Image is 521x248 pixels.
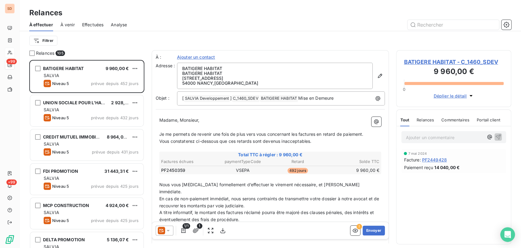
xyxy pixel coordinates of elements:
span: Analyse [111,22,127,28]
th: Retard [271,158,325,165]
span: Portail client [477,117,500,122]
span: SALVIA [44,210,59,215]
span: ] [230,95,232,101]
p: BATIGERE HABITAT [182,71,368,76]
span: prévue depuis 425 jours [91,184,139,189]
p: [STREET_ADDRESS] [182,76,368,81]
span: SALVIA Developpement [184,95,230,102]
span: 105 [56,50,65,56]
span: [ [182,95,184,101]
span: prévue depuis 452 jours [91,81,139,86]
span: Niveau 5 [52,150,69,154]
span: Vous constaterez ci-dessous que ces retards sont devenus inacceptables. [159,139,312,144]
div: Open Intercom Messenger [500,227,515,242]
span: +99 [6,59,17,64]
span: A titre informatif, le montant des factures réclamé pourra être majoré des clauses pénales, des i... [159,210,375,222]
span: SALVIA [44,107,59,112]
span: Niveau 5 [52,81,69,86]
h3: Relances [29,7,62,18]
img: Logo LeanPay [5,235,15,244]
span: 5 136,07 € [107,237,129,242]
span: 0 [403,87,405,92]
span: DELTA PROMOTION [43,237,85,242]
span: Je me permets de revenir une fois de plus vers vous concernant les factures en retard de paiement. [159,131,364,137]
span: 14 040,00 € [434,164,460,171]
span: 4 924,00 € [106,203,129,208]
span: Total TTC à régler : 9 960,00 € [160,152,381,158]
span: 31 443,31 € [104,168,129,174]
span: Paiement reçu [404,164,433,171]
span: Commentaires [441,117,469,122]
button: Déplier le détail [432,92,476,99]
span: Niveau 5 [52,218,69,223]
span: 492 jours [288,168,308,173]
span: Madame, Monsieur, [159,117,200,123]
span: prévue depuis 432 jours [91,115,139,120]
span: MCP CONSTRUCTION [43,203,89,208]
span: SALVIA [44,141,59,146]
span: Nous vous [MEDICAL_DATA] formellement d’effectuer le virement nécessaire, et [PERSON_NAME] immédi... [159,182,361,194]
span: 7 mai 2024 [408,152,427,155]
span: En cas de non-paiement immédiat, nous serons contraints de transmettre votre dossier à notre avoc... [159,196,381,208]
span: 8 964,00 € [107,134,130,139]
span: prévue depuis 431 jours [92,150,139,154]
span: Adresse : [156,63,175,68]
span: 9 960,00 € [106,66,129,71]
p: 54000 NANCY , [GEOGRAPHIC_DATA] [182,81,368,86]
span: BATIGERE HABITAT [43,66,84,71]
button: Envoyer [363,226,385,235]
span: PF2450359 [161,167,185,173]
span: Déplier le détail [433,93,467,99]
span: BATIGERE HABITAT [260,95,298,102]
span: PF2449428 [422,157,447,163]
span: Niveau 5 [52,115,69,120]
span: 1 [197,223,202,229]
span: SALVIA [44,176,59,181]
span: SALVIA [44,73,59,78]
span: prévue depuis 425 jours [91,218,139,223]
span: C_1460_SDEV [232,95,259,102]
span: Facture : [404,157,421,163]
span: Ajouter un contact [177,54,215,60]
span: 1/1 [183,223,190,229]
th: paymentTypeCode [216,158,270,165]
td: 9 960,00 € [325,167,380,174]
span: Tout [400,117,409,122]
span: CREDIT MUTUEL IMMOBILIER [43,134,105,139]
td: VSEPA [216,167,270,174]
th: Factures échues [161,158,215,165]
span: Effectuées [82,22,104,28]
span: Mise en Demeure [298,95,334,101]
span: Niveau 5 [52,184,69,189]
span: À venir [60,22,75,28]
span: UNION SOCIALE POUR L'HABITAT (USH) [43,100,127,105]
span: FDI PROMOTION [43,168,78,174]
label: À : [156,54,177,60]
span: À effectuer [29,22,53,28]
h3: 9 960,00 € [404,66,504,78]
span: Objet : [156,95,169,101]
span: Relances [417,117,434,122]
div: grid [29,60,144,248]
span: 2 928,00 € [111,100,135,105]
th: Solde TTC [325,158,380,165]
span: Relances [36,50,54,56]
button: Filtrer [29,36,57,46]
div: SD [5,4,15,13]
p: BATIGERE HABITAT [182,66,368,71]
span: BATIGERE HABITAT - C_1460_SDEV [404,58,504,66]
input: Rechercher [407,20,499,30]
span: +99 [6,180,17,185]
